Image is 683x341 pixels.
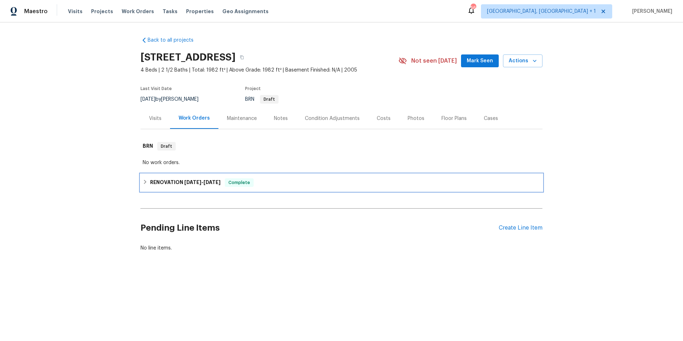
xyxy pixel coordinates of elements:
span: Mark Seen [467,57,493,65]
div: Cases [484,115,498,122]
span: Actions [509,57,537,65]
span: [GEOGRAPHIC_DATA], [GEOGRAPHIC_DATA] + 1 [487,8,596,15]
span: Project [245,86,261,91]
span: Work Orders [122,8,154,15]
div: Visits [149,115,162,122]
button: Actions [503,54,542,68]
div: Floor Plans [441,115,467,122]
div: No work orders. [143,159,540,166]
h2: [STREET_ADDRESS] [141,54,235,61]
div: No line items. [141,245,542,252]
span: Geo Assignments [222,8,269,15]
div: BRN Draft [141,135,542,158]
span: - [184,180,221,185]
span: [DATE] [203,180,221,185]
h6: BRN [143,142,153,151]
div: Notes [274,115,288,122]
span: [PERSON_NAME] [629,8,672,15]
h2: Pending Line Items [141,211,499,245]
span: Draft [261,97,278,101]
span: Last Visit Date [141,86,172,91]
span: Projects [91,8,113,15]
div: Condition Adjustments [305,115,360,122]
div: Costs [377,115,391,122]
span: [DATE] [141,97,155,102]
span: Complete [226,179,253,186]
span: Tasks [163,9,178,14]
div: by [PERSON_NAME] [141,95,207,104]
a: Back to all projects [141,37,209,44]
div: RENOVATION [DATE]-[DATE]Complete [141,174,542,191]
span: Maestro [24,8,48,15]
div: Photos [408,115,424,122]
div: Maintenance [227,115,257,122]
span: BRN [245,97,279,102]
span: Draft [158,143,175,150]
span: Properties [186,8,214,15]
span: 4 Beds | 2 1/2 Baths | Total: 1982 ft² | Above Grade: 1982 ft² | Basement Finished: N/A | 2005 [141,67,398,74]
span: Visits [68,8,83,15]
button: Copy Address [235,51,248,64]
h6: RENOVATION [150,178,221,187]
button: Mark Seen [461,54,499,68]
div: Work Orders [179,115,210,122]
div: Create Line Item [499,225,542,231]
span: Not seen [DATE] [411,57,457,64]
div: 56 [471,4,476,11]
span: [DATE] [184,180,201,185]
